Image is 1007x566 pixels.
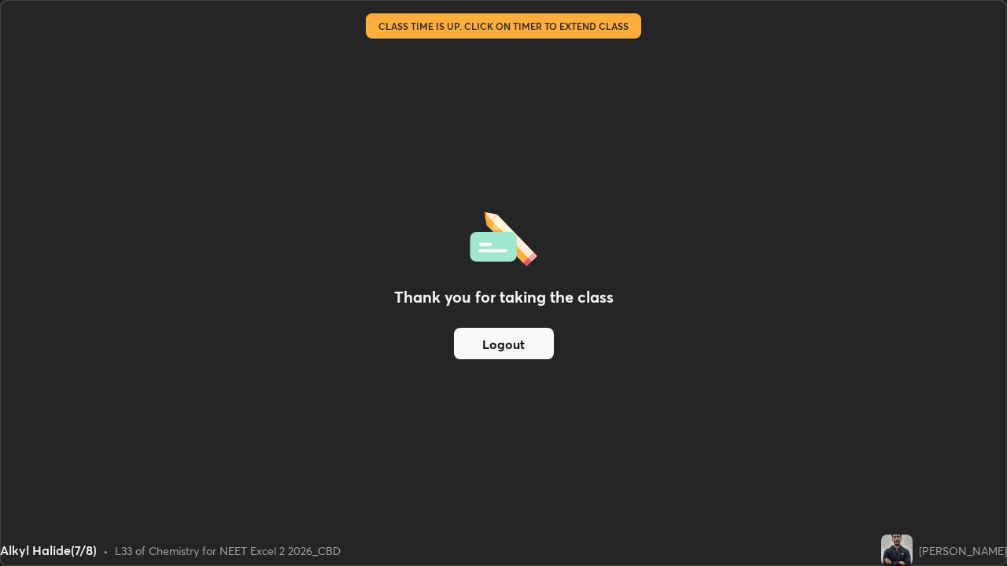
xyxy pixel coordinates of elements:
[115,542,341,559] div: L33 of Chemistry for NEET Excel 2 2026_CBD
[103,542,109,559] div: •
[454,328,554,359] button: Logout
[394,285,614,309] h2: Thank you for taking the class
[919,542,1007,559] div: [PERSON_NAME]
[470,207,537,266] img: offlineFeedback.1438e8b3.svg
[881,535,913,566] img: 213def5e5dbf4e79a6b4beccebb68028.jpg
